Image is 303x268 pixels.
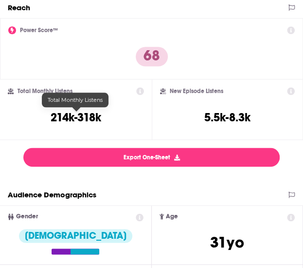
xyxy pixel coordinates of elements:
h2: Power Score™ [20,27,58,34]
h2: Total Monthly Listens [18,88,72,95]
h3: 5.5k-8.3k [204,110,250,125]
h3: 214k-318k [51,110,101,125]
h2: Audience Demographics [8,190,96,199]
span: Total Monthly Listens [48,96,103,103]
h2: Reach [8,3,30,12]
button: Export One-Sheet [23,148,280,167]
div: [DEMOGRAPHIC_DATA] [19,229,132,243]
span: 31 yo [210,233,244,252]
span: Gender [16,213,38,220]
p: 68 [136,47,168,66]
h2: New Episode Listens [170,88,223,95]
span: Age [166,213,178,220]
